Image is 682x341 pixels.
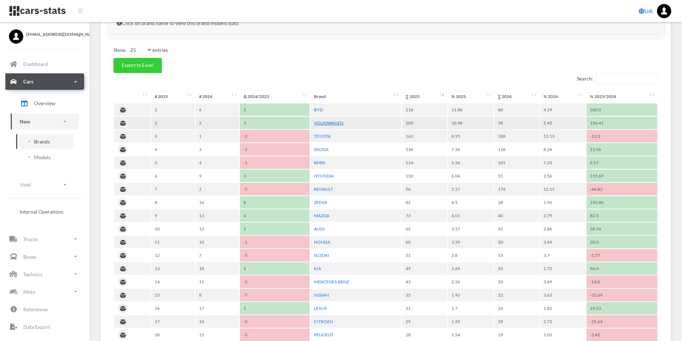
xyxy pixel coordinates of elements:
[448,170,494,182] td: 6.04
[448,183,494,195] td: 5.27
[151,196,195,209] td: 8
[494,262,540,275] td: 25
[113,58,162,73] button: Export to Excel
[402,276,447,288] td: 43
[402,289,447,301] td: 35
[11,204,79,219] a: Internal Operations
[494,276,540,288] td: 50
[657,4,671,18] img: ...
[240,170,310,182] td: 3
[448,249,494,262] td: 2.8
[151,103,195,116] td: 1
[126,45,153,55] select: Showentries
[314,306,327,311] a: LEXUS
[540,196,586,209] td: 1.96
[494,170,540,182] td: 51
[240,276,310,288] td: -3
[494,156,540,169] td: 105
[240,315,310,328] td: -3
[448,103,494,116] td: 11.86
[586,236,657,248] td: 20.0
[448,276,494,288] td: 2.36
[540,302,586,315] td: 1.82
[20,208,63,215] span: Internal Operations
[195,103,239,116] td: 6
[151,209,195,222] td: 9
[494,289,540,301] td: 52
[494,103,540,116] td: 60
[448,302,494,315] td: 1.7
[402,328,447,341] td: 28
[314,239,330,245] a: HONDA
[586,130,657,142] td: -13.3
[314,147,329,152] a: SKODA
[448,236,494,248] td: 3.29
[448,130,494,142] td: 8.95
[586,249,657,262] td: -3.77
[540,90,586,103] th: %&nbsp;2024: activate to sort column ascending
[11,113,79,130] a: New
[540,262,586,275] td: 1.75
[195,170,239,182] td: 9
[448,90,494,103] th: %&nbsp;2025: activate to sort column ascending
[540,223,586,235] td: 2.86
[195,156,239,169] td: 4
[195,223,239,235] td: 12
[314,332,334,337] a: PEUGEOT
[540,103,586,116] td: 4.19
[240,209,310,222] td: 4
[9,29,81,38] a: [EMAIL_ADDRESS][DOMAIN_NAME]
[23,77,33,86] p: Cars
[448,143,494,156] td: 7.36
[586,143,657,156] td: 13.56
[240,156,310,169] td: -1
[540,156,586,169] td: 7.33
[540,249,586,262] td: 3.7
[540,170,586,182] td: 3.56
[586,209,657,222] td: 82.5
[5,231,84,247] a: Trucks
[195,90,239,103] th: #&nbsp;2024: activate to sort column ascending
[314,319,333,324] a: CITROEN
[11,176,79,193] a: Used
[314,226,325,232] a: AUDI
[195,328,239,341] td: 15
[240,249,310,262] td: -5
[240,262,310,275] td: 5
[494,315,540,328] td: 39
[314,107,323,112] a: BYD
[5,301,84,317] a: References
[494,209,540,222] td: 40
[540,236,586,248] td: 3.49
[26,31,81,38] span: [EMAIL_ADDRESS][DOMAIN_NAME]
[402,103,447,116] td: 216
[586,262,657,275] td: 96.0
[20,180,31,189] p: Used
[402,170,447,182] td: 110
[11,94,79,112] a: Overview
[5,318,84,335] a: Data Export
[23,305,48,314] p: References
[151,183,195,195] td: 7
[151,262,195,275] td: 13
[596,73,658,84] input: Search:
[240,143,310,156] td: -1
[314,279,349,284] a: MERCEDES-BENZ
[151,236,195,248] td: 11
[310,90,401,103] th: Brand: activate to sort column ascending
[586,103,657,116] td: 260.0
[195,302,239,315] td: 17
[151,289,195,301] td: 15
[195,117,239,129] td: 5
[402,209,447,222] td: 73
[195,289,239,301] td: 8
[151,130,195,142] td: 3
[151,223,195,235] td: 10
[402,143,447,156] td: 134
[195,249,239,262] td: 7
[34,154,50,161] span: Models
[448,289,494,301] td: 1.92
[240,302,310,315] td: 1
[586,289,657,301] td: -32.69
